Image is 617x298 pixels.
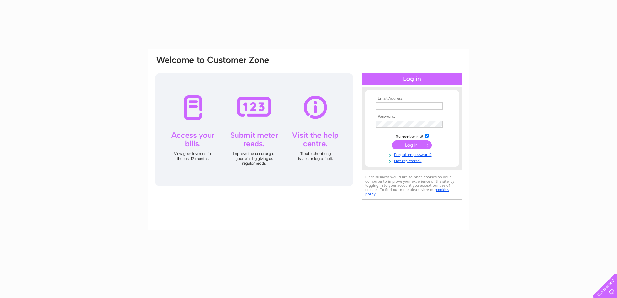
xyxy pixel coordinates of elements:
[376,151,450,157] a: Forgotten password?
[362,172,462,200] div: Clear Business would like to place cookies on your computer to improve your experience of the sit...
[376,157,450,163] a: Not registered?
[392,140,432,149] input: Submit
[374,114,450,119] th: Password:
[365,187,449,196] a: cookies policy
[374,96,450,101] th: Email Address:
[374,133,450,139] td: Remember me?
